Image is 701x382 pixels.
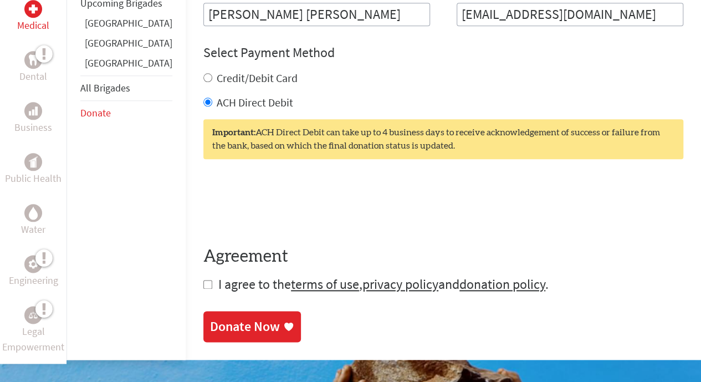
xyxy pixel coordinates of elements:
img: Business [29,106,38,115]
div: Engineering [24,255,42,273]
img: Engineering [29,259,38,268]
img: Water [29,207,38,220]
a: privacy policy [362,276,438,293]
p: Medical [17,18,49,33]
a: Donate Now [203,311,301,342]
a: Legal EmpowermentLegal Empowerment [2,306,64,355]
p: Public Health [5,171,62,186]
a: [GEOGRAPHIC_DATA] [85,37,172,49]
h4: Agreement [203,247,683,267]
a: Donate [80,106,111,119]
div: Legal Empowerment [24,306,42,324]
li: All Brigades [80,75,172,101]
p: Dental [19,69,47,84]
div: Business [24,102,42,120]
h4: Select Payment Method [203,44,683,62]
p: Business [14,120,52,135]
img: Medical [29,4,38,13]
a: donation policy [459,276,545,293]
a: WaterWater [21,204,45,237]
img: Public Health [29,156,38,167]
a: BusinessBusiness [14,102,52,135]
a: EngineeringEngineering [9,255,58,288]
p: Legal Empowerment [2,324,64,355]
span: I agree to the , and . [218,276,549,293]
img: Dental [29,55,38,65]
p: Engineering [9,273,58,288]
div: Public Health [24,153,42,171]
li: Ghana [80,16,172,35]
label: ACH Direct Debit [217,95,293,109]
a: DentalDental [19,51,47,84]
a: Public HealthPublic Health [5,153,62,186]
div: Dental [24,51,42,69]
a: terms of use [291,276,359,293]
li: Guatemala [80,35,172,55]
a: [GEOGRAPHIC_DATA] [85,17,172,29]
input: Your Email [457,3,683,26]
li: Panama [80,55,172,75]
img: Legal Empowerment [29,312,38,318]
strong: Important: [212,128,255,137]
input: Enter Full Name [203,3,430,26]
div: Donate Now [210,318,280,335]
label: Credit/Debit Card [217,71,298,85]
iframe: To enrich screen reader interactions, please activate Accessibility in Grammarly extension settings [203,181,372,225]
a: All Brigades [80,82,130,94]
a: [GEOGRAPHIC_DATA] [85,57,172,69]
div: ACH Direct Debit can take up to 4 business days to receive acknowledgement of success or failure ... [203,119,683,159]
li: Donate [80,101,172,125]
div: Water [24,204,42,222]
p: Water [21,222,45,237]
